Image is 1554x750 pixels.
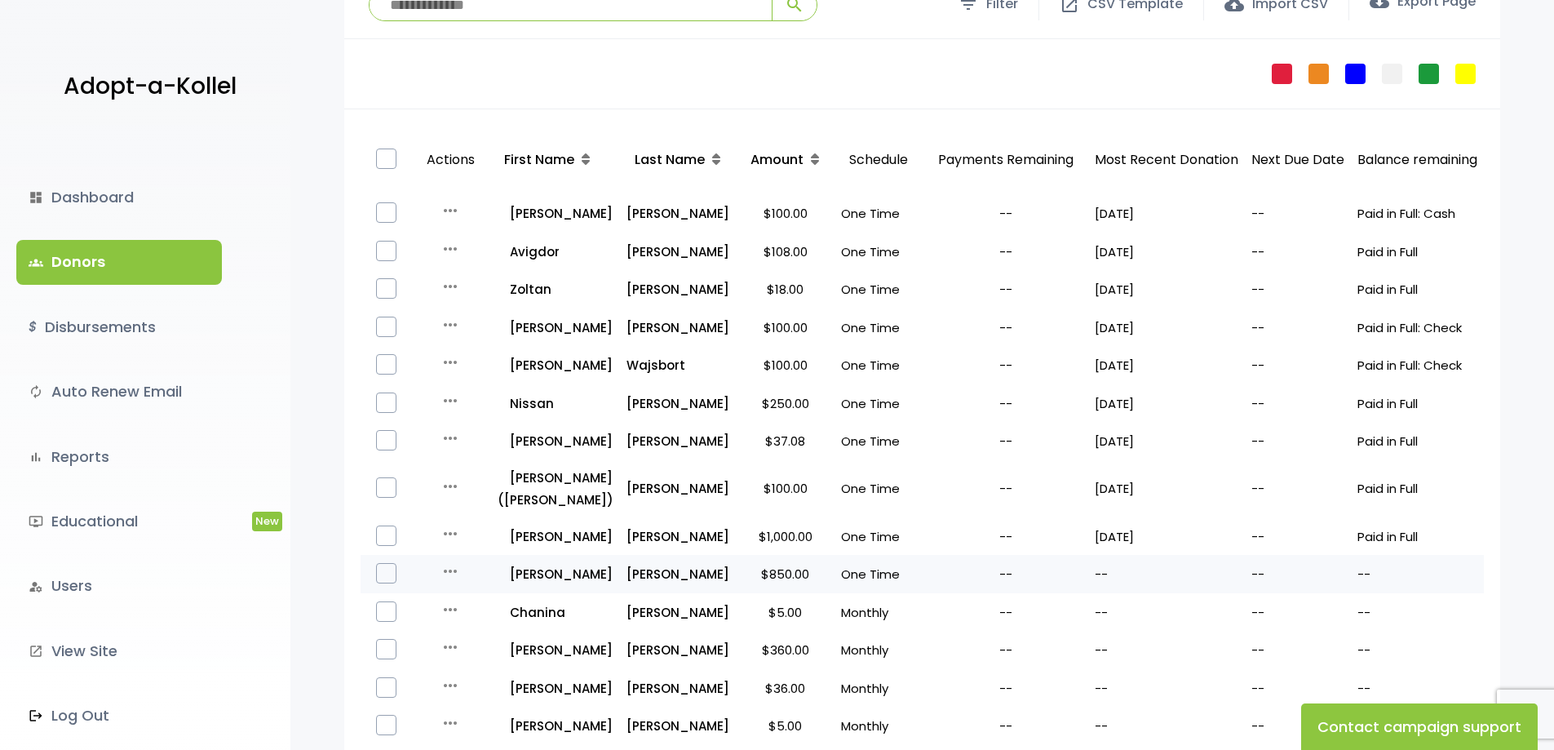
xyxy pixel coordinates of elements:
[1251,526,1344,548] p: --
[441,524,460,544] i: more_horiz
[841,393,917,415] p: One Time
[252,512,282,530] span: New
[29,579,43,594] i: manage_accounts
[1357,241,1477,263] p: Paid in Full
[1357,526,1477,548] p: Paid in Full
[1251,715,1344,737] p: --
[841,132,917,189] p: Schedule
[841,202,917,224] p: One Time
[498,526,613,548] a: [PERSON_NAME]
[1251,202,1344,224] p: --
[1357,149,1477,172] p: Balance remaining
[626,241,729,263] a: [PERSON_NAME]
[1251,241,1344,263] p: --
[498,278,613,300] a: Zoltan
[1357,202,1477,224] p: Paid in Full: Cash
[1095,430,1238,452] p: [DATE]
[498,677,613,699] a: [PERSON_NAME]
[1357,601,1477,624] p: --
[1357,430,1477,452] p: Paid in Full
[626,601,729,624] p: [PERSON_NAME]
[1357,639,1477,661] p: --
[626,526,729,548] p: [PERSON_NAME]
[29,384,43,399] i: autorenew
[498,393,613,415] a: Nissan
[441,353,460,372] i: more_horiz
[441,201,460,220] i: more_horiz
[1095,149,1238,172] p: Most Recent Donation
[498,467,613,511] p: [PERSON_NAME] ([PERSON_NAME])
[1357,677,1477,699] p: --
[1251,278,1344,300] p: --
[64,66,237,107] p: Adopt-a-Kollel
[626,563,729,585] a: [PERSON_NAME]
[742,477,828,499] p: $100.00
[16,435,222,479] a: bar_chartReports
[16,694,222,738] a: Log Out
[930,132,1082,189] p: Payments Remaining
[626,677,729,699] a: [PERSON_NAME]
[441,391,460,411] i: more_horiz
[1251,601,1344,624] p: --
[1251,430,1344,452] p: --
[498,354,613,376] p: [PERSON_NAME]
[1357,393,1477,415] p: Paid in Full
[1251,317,1344,339] p: --
[1095,563,1238,585] p: --
[841,317,917,339] p: One Time
[498,430,613,452] p: [PERSON_NAME]
[498,202,613,224] a: [PERSON_NAME]
[441,637,460,657] i: more_horiz
[626,393,729,415] p: [PERSON_NAME]
[841,278,917,300] p: One Time
[1251,477,1344,499] p: --
[441,477,460,496] i: more_horiz
[930,354,1082,376] p: --
[930,202,1082,224] p: --
[841,354,917,376] p: One Time
[55,47,237,126] a: Adopt-a-Kollel
[16,240,222,284] a: groupsDonors
[930,715,1082,737] p: --
[841,430,917,452] p: One Time
[29,644,43,659] i: launch
[742,526,828,548] p: $1,000.00
[742,677,828,699] p: $36.00
[441,600,460,619] i: more_horiz
[742,715,828,737] p: $5.00
[841,241,917,263] p: One Time
[930,563,1082,585] p: --
[16,629,222,673] a: launchView Site
[626,354,729,376] p: Wajsbort
[498,639,613,661] a: [PERSON_NAME]
[742,241,828,263] p: $108.00
[626,715,729,737] a: [PERSON_NAME]
[742,278,828,300] p: $18.00
[930,639,1082,661] p: --
[441,676,460,695] i: more_horiz
[626,430,729,452] p: [PERSON_NAME]
[626,477,729,499] p: [PERSON_NAME]
[742,639,828,661] p: $360.00
[29,316,37,339] i: $
[418,132,483,189] p: Actions
[742,202,828,224] p: $100.00
[441,239,460,259] i: more_horiz
[1357,477,1477,499] p: Paid in Full
[498,601,613,624] a: Chanina
[1095,393,1238,415] p: [DATE]
[750,150,804,169] span: Amount
[1251,393,1344,415] p: --
[930,526,1082,548] p: --
[16,370,222,414] a: autorenewAuto Renew Email
[1095,639,1238,661] p: --
[1357,278,1477,300] p: Paid in Full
